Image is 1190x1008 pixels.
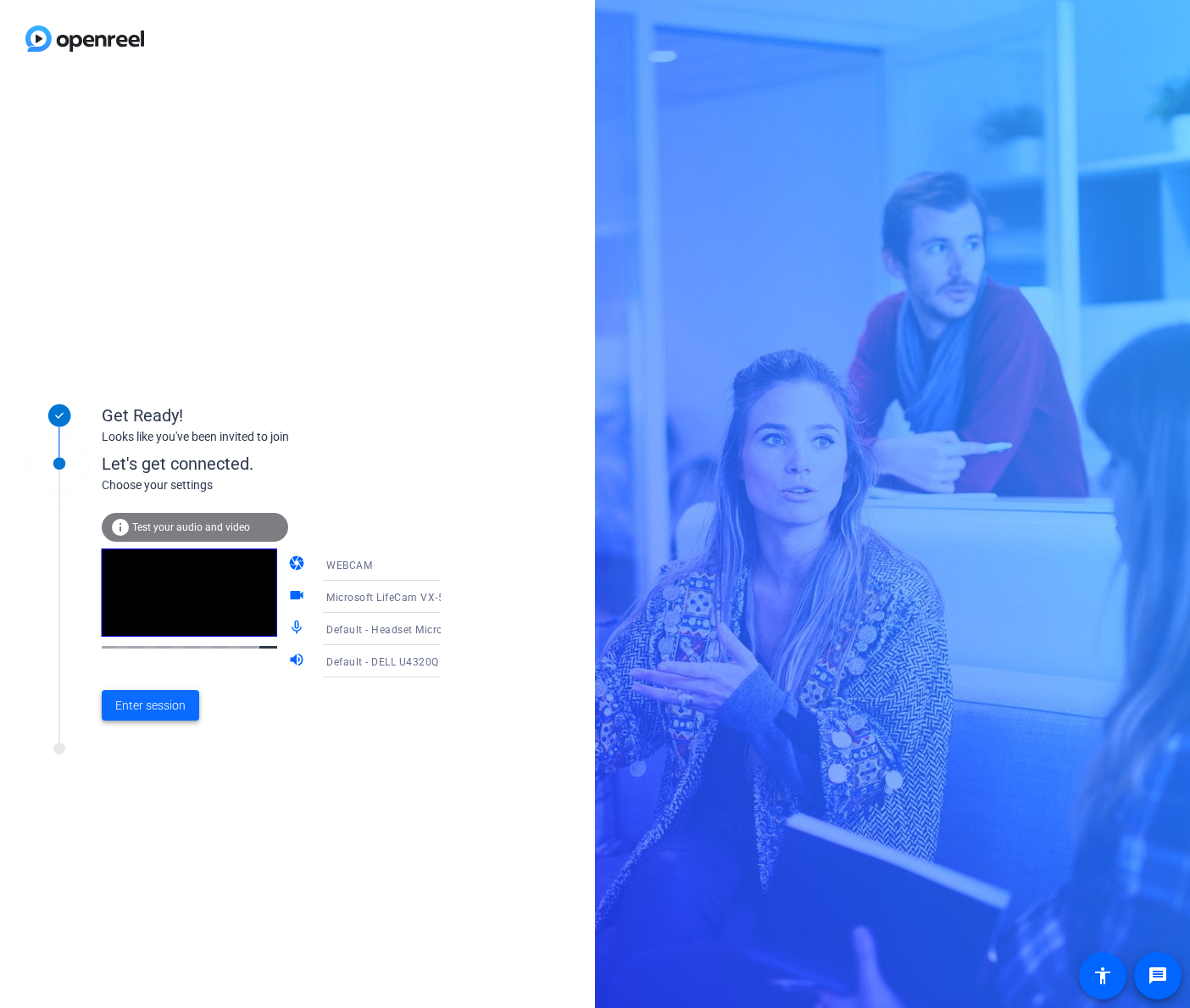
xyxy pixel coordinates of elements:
span: Test your audio and video [132,521,250,533]
mat-icon: mic_none [288,619,309,639]
span: WEBCAM [326,560,372,571]
span: Microsoft LifeCam VX-5000 (045e:0728) [326,590,527,604]
mat-icon: message [1148,966,1168,986]
mat-icon: camera [288,554,309,575]
mat-icon: videocam [288,587,309,607]
mat-icon: info [110,517,131,537]
span: Enter session [115,697,186,715]
span: Default - Headset Microphone (2- Plantronics Savi 8200 Office Series) [326,622,671,636]
div: Looks like you've been invited to join [102,428,441,446]
div: Choose your settings [102,476,475,494]
mat-icon: volume_up [288,651,309,671]
div: Let's get connected. [102,451,475,476]
span: Default - DELL U4320Q (Intel(R) Display Audio) [326,654,557,668]
mat-icon: accessibility [1093,966,1113,986]
button: Enter session [102,690,199,721]
div: Get Ready! [102,403,441,428]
